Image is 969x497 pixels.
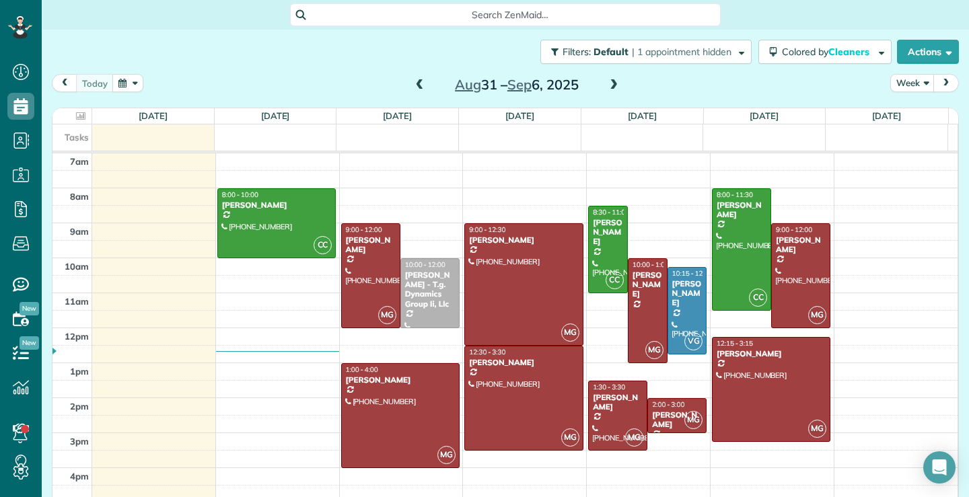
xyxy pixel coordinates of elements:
[632,46,731,58] span: | 1 appointment hidden
[70,401,89,412] span: 2pm
[758,40,892,64] button: Colored byCleaners
[455,76,481,93] span: Aug
[70,226,89,237] span: 9am
[505,110,534,121] a: [DATE]
[383,110,412,121] a: [DATE]
[808,420,826,438] span: MG
[672,279,703,308] div: [PERSON_NAME]
[808,306,826,324] span: MG
[625,428,643,447] span: MG
[606,271,624,289] span: CC
[828,46,871,58] span: Cleaners
[633,260,669,269] span: 10:00 - 1:00
[346,225,382,234] span: 9:00 - 12:00
[684,332,703,350] span: VG
[468,235,579,245] div: [PERSON_NAME]
[897,40,959,64] button: Actions
[76,74,114,92] button: today
[345,235,396,255] div: [PERSON_NAME]
[70,436,89,447] span: 3pm
[628,110,657,121] a: [DATE]
[346,365,378,374] span: 1:00 - 4:00
[469,225,505,234] span: 9:00 - 12:30
[933,74,959,92] button: next
[632,270,663,299] div: [PERSON_NAME]
[378,306,396,324] span: MG
[592,393,643,412] div: [PERSON_NAME]
[563,46,591,58] span: Filters:
[314,236,332,254] span: CC
[594,46,629,58] span: Default
[540,40,752,64] button: Filters: Default | 1 appointment hidden
[716,349,826,358] div: [PERSON_NAME]
[404,270,456,309] div: [PERSON_NAME] - T.g. Dynamics Group Ii, Llc
[593,208,629,217] span: 8:30 - 11:00
[890,74,935,92] button: Week
[561,428,579,447] span: MG
[652,400,684,409] span: 2:00 - 3:00
[872,110,901,121] a: [DATE]
[345,375,456,385] div: [PERSON_NAME]
[222,190,258,199] span: 8:00 - 10:00
[775,235,826,255] div: [PERSON_NAME]
[65,331,89,342] span: 12pm
[468,358,579,367] div: [PERSON_NAME]
[65,261,89,272] span: 10am
[749,289,767,307] span: CC
[651,410,703,430] div: [PERSON_NAME]
[70,366,89,377] span: 1pm
[405,260,445,269] span: 10:00 - 12:00
[221,200,332,210] div: [PERSON_NAME]
[782,46,874,58] span: Colored by
[534,40,752,64] a: Filters: Default | 1 appointment hidden
[70,191,89,202] span: 8am
[433,77,601,92] h2: 31 – 6, 2025
[716,200,767,220] div: [PERSON_NAME]
[593,383,625,391] span: 1:30 - 3:30
[776,225,812,234] span: 9:00 - 12:00
[750,110,779,121] a: [DATE]
[437,446,456,464] span: MG
[645,341,663,359] span: MG
[923,451,956,484] div: Open Intercom Messenger
[717,190,753,199] span: 8:00 - 11:30
[717,339,753,348] span: 12:15 - 3:15
[561,323,579,342] span: MG
[261,110,290,121] a: [DATE]
[469,348,505,356] span: 12:30 - 3:30
[20,302,39,315] span: New
[592,218,624,247] div: [PERSON_NAME]
[70,471,89,482] span: 4pm
[139,110,168,121] a: [DATE]
[65,296,89,307] span: 11am
[507,76,532,93] span: Sep
[52,74,77,92] button: prev
[70,156,89,167] span: 7am
[65,132,89,143] span: Tasks
[672,269,713,278] span: 10:15 - 12:45
[684,411,703,429] span: MG
[20,336,39,350] span: New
